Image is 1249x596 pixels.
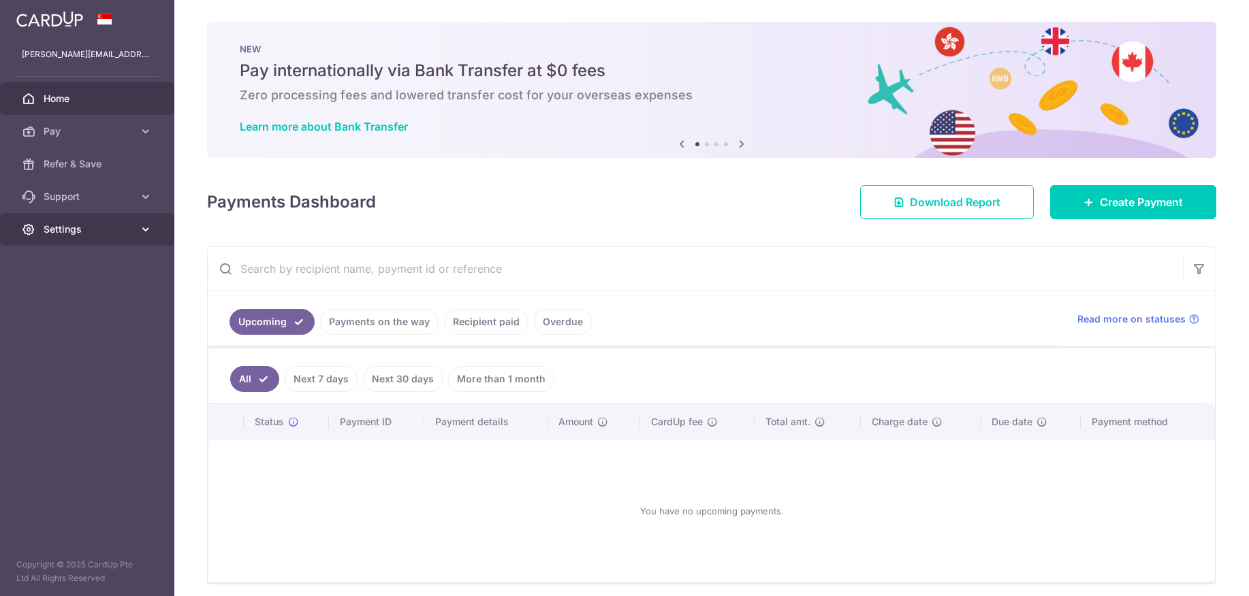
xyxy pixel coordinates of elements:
a: Next 7 days [285,366,358,392]
span: Create Payment [1100,194,1183,210]
span: Status [255,415,284,429]
h6: Zero processing fees and lowered transfer cost for your overseas expenses [240,87,1184,103]
span: CardUp fee [651,415,703,429]
span: Pay [44,125,133,138]
a: Recipient paid [444,309,528,335]
a: Payments on the way [320,309,439,335]
span: Charge date [872,415,928,429]
span: Amount [558,415,593,429]
h5: Pay internationally via Bank Transfer at $0 fees [240,60,1184,82]
span: Download Report [910,194,1000,210]
span: Settings [44,222,133,236]
a: More than 1 month [448,366,554,392]
span: Refer & Save [44,157,133,171]
span: Total amt. [765,415,810,429]
p: [PERSON_NAME][EMAIL_ADDRESS][DOMAIN_NAME] [22,48,153,61]
h4: Payments Dashboard [207,190,376,214]
a: Next 30 days [363,366,443,392]
span: Due date [992,415,1032,429]
span: Read more on statuses [1077,312,1186,326]
span: Support [44,190,133,203]
th: Payment ID [329,404,424,440]
a: Download Report [860,185,1034,219]
span: Home [44,92,133,105]
a: All [230,366,279,392]
th: Payment details [424,404,548,440]
img: Bank transfer banner [207,22,1216,158]
a: Upcoming [230,309,315,335]
a: Read more on statuses [1077,312,1199,326]
p: NEW [240,44,1184,54]
div: You have no upcoming payments. [225,451,1199,571]
a: Overdue [534,309,592,335]
input: Search by recipient name, payment id or reference [208,247,1183,291]
img: CardUp [16,11,83,27]
th: Payment method [1081,404,1215,440]
a: Learn more about Bank Transfer [240,120,408,133]
a: Create Payment [1050,185,1216,219]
